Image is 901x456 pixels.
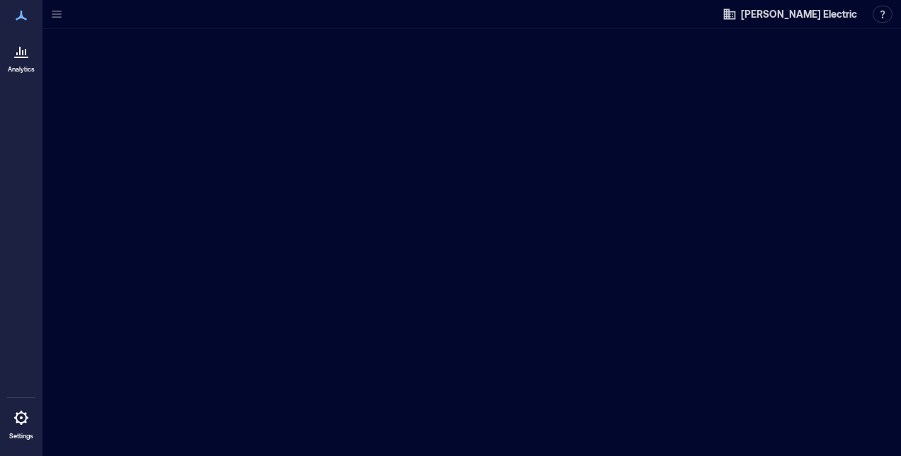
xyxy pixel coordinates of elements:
[4,401,38,445] a: Settings
[8,65,35,74] p: Analytics
[9,432,33,440] p: Settings
[4,34,39,78] a: Analytics
[741,7,857,21] span: [PERSON_NAME] Electric
[718,3,861,25] button: [PERSON_NAME] Electric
